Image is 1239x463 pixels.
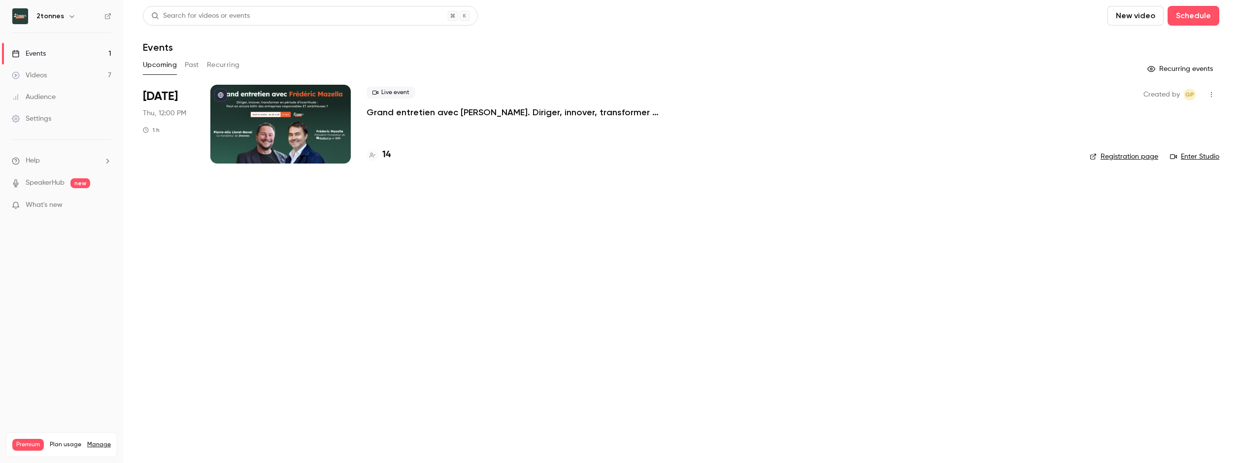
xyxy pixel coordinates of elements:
a: Grand entretien avec [PERSON_NAME]. Diriger, innover, transformer en période d’incertitude : peut... [367,106,662,118]
h6: 2tonnes [36,11,64,21]
h1: Events [143,41,173,53]
div: Videos [12,70,47,80]
button: Past [185,57,199,73]
button: New video [1107,6,1164,26]
li: help-dropdown-opener [12,156,111,166]
button: Recurring [207,57,240,73]
a: 14 [367,148,391,162]
button: Recurring events [1143,61,1219,77]
button: Upcoming [143,57,177,73]
div: 1 h [143,126,160,134]
div: Events [12,49,46,59]
span: Gabrielle Piot [1184,89,1196,100]
div: Audience [12,92,56,102]
h4: 14 [382,148,391,162]
div: Oct 16 Thu, 12:00 PM (Europe/Paris) [143,85,195,164]
div: Settings [12,114,51,124]
span: [DATE] [143,89,178,104]
span: Plan usage [50,441,81,449]
span: Created by [1143,89,1180,100]
span: Help [26,156,40,166]
span: Thu, 12:00 PM [143,108,186,118]
span: Live event [367,87,415,99]
img: 2tonnes [12,8,28,24]
span: Premium [12,439,44,451]
a: SpeakerHub [26,178,65,188]
a: Registration page [1090,152,1158,162]
a: Manage [87,441,111,449]
a: Enter Studio [1170,152,1219,162]
div: Search for videos or events [151,11,250,21]
span: What's new [26,200,63,210]
span: GP [1185,89,1194,100]
iframe: Noticeable Trigger [100,201,111,210]
button: Schedule [1168,6,1219,26]
span: new [70,178,90,188]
